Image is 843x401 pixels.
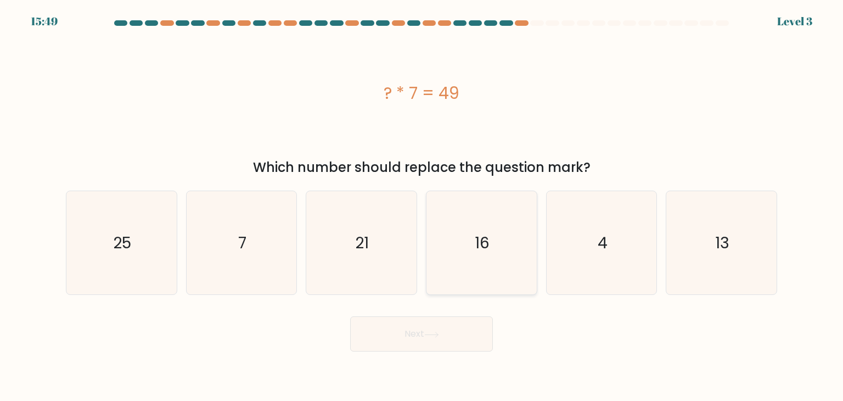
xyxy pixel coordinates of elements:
text: 4 [598,232,608,254]
div: 15:49 [31,13,58,30]
div: ? * 7 = 49 [66,81,777,105]
div: Level 3 [777,13,812,30]
div: Which number should replace the question mark? [72,158,771,177]
text: 13 [715,232,729,254]
text: 21 [356,232,369,254]
button: Next [350,316,493,352]
text: 16 [475,232,490,254]
text: 25 [114,232,132,254]
text: 7 [238,232,246,254]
